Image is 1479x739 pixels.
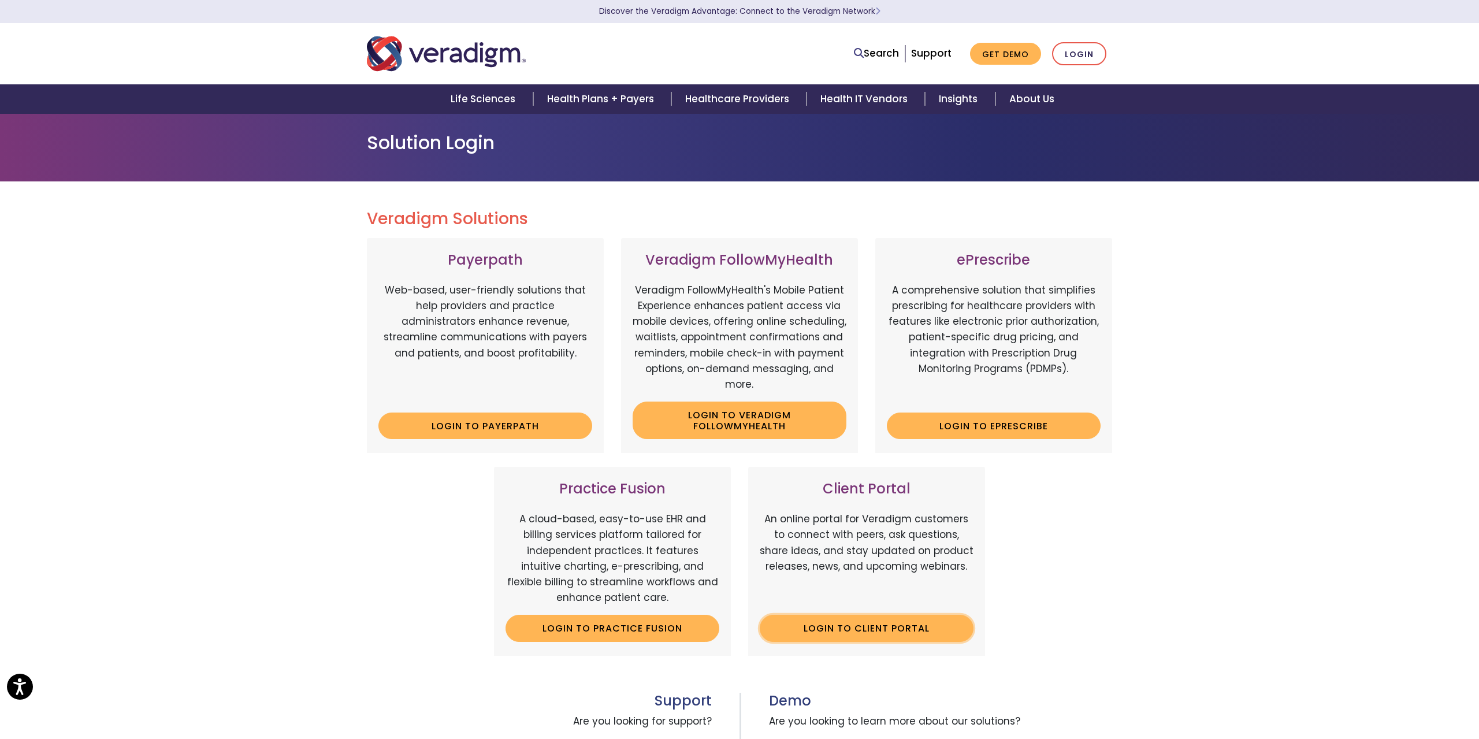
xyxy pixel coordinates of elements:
[875,6,880,17] span: Learn More
[1052,42,1106,66] a: Login
[506,481,719,497] h3: Practice Fusion
[633,252,846,269] h3: Veradigm FollowMyHealth
[887,413,1101,439] a: Login to ePrescribe
[887,252,1101,269] h3: ePrescribe
[367,693,712,710] h3: Support
[633,283,846,392] p: Veradigm FollowMyHealth's Mobile Patient Experience enhances patient access via mobile devices, o...
[970,43,1041,65] a: Get Demo
[367,35,526,73] img: Veradigm logo
[760,481,973,497] h3: Client Portal
[854,46,899,61] a: Search
[887,283,1101,404] p: A comprehensive solution that simplifies prescribing for healthcare providers with features like ...
[367,209,1112,229] h2: Veradigm Solutions
[911,46,952,60] a: Support
[760,511,973,606] p: An online portal for Veradigm customers to connect with peers, ask questions, share ideas, and st...
[599,6,880,17] a: Discover the Veradigm Advantage: Connect to the Veradigm NetworkLearn More
[995,84,1068,114] a: About Us
[769,693,1112,710] h3: Demo
[671,84,807,114] a: Healthcare Providers
[378,413,592,439] a: Login to Payerpath
[437,84,533,114] a: Life Sciences
[506,511,719,606] p: A cloud-based, easy-to-use EHR and billing services platform tailored for independent practices. ...
[378,283,592,404] p: Web-based, user-friendly solutions that help providers and practice administrators enhance revenu...
[633,402,846,439] a: Login to Veradigm FollowMyHealth
[506,615,719,641] a: Login to Practice Fusion
[760,615,973,641] a: Login to Client Portal
[807,84,925,114] a: Health IT Vendors
[367,132,1112,154] h1: Solution Login
[378,252,592,269] h3: Payerpath
[925,84,995,114] a: Insights
[533,84,671,114] a: Health Plans + Payers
